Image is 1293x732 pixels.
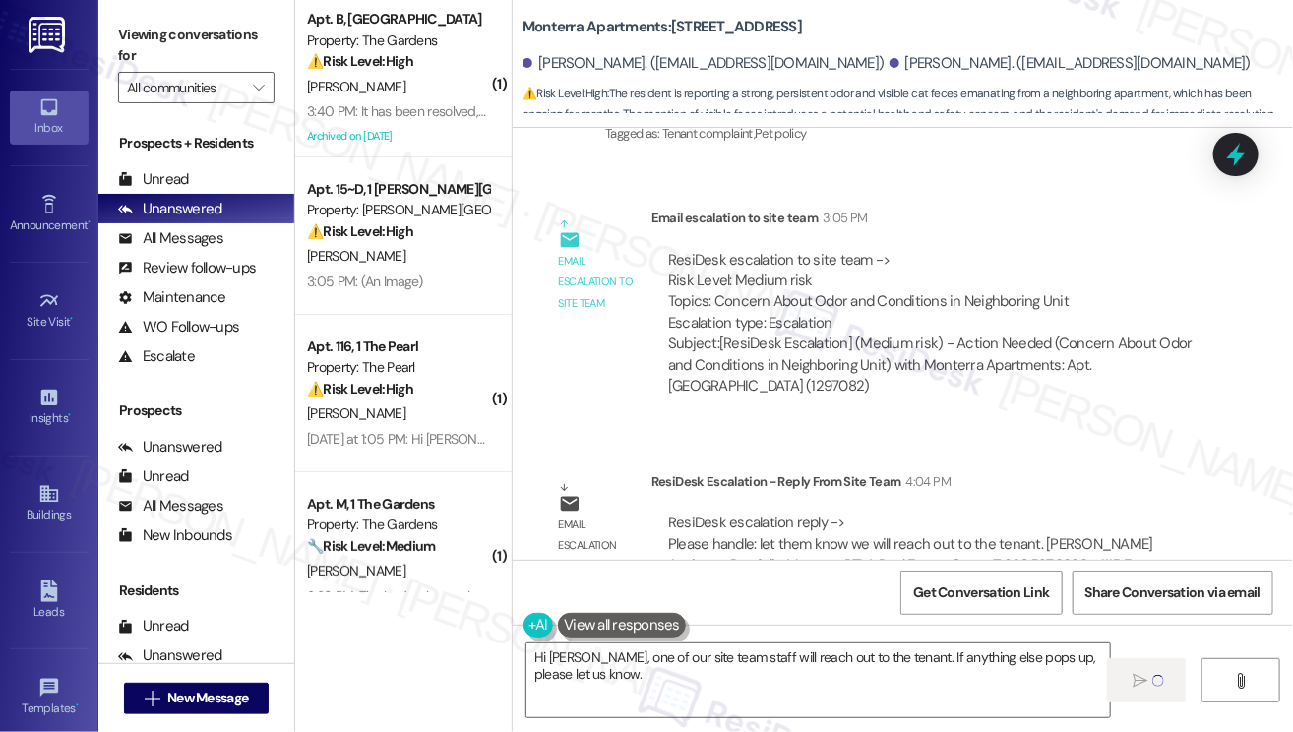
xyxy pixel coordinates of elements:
div: Unanswered [118,645,222,666]
div: All Messages [118,496,223,517]
div: WO Follow-ups [118,317,239,337]
div: Unread [118,616,189,637]
div: 3:05 PM [818,208,867,228]
div: Property: The Gardens [307,515,489,535]
span: Pet policy [755,125,807,142]
button: Get Conversation Link [900,571,1062,615]
div: Email escalation to site team [559,251,636,314]
div: Apt. 15~D, 1 [PERSON_NAME][GEOGRAPHIC_DATA] (new) [307,179,489,200]
div: Subject: [ResiDesk Escalation] (Medium risk) - Action Needed (Concern About Odor and Conditions i... [668,334,1199,396]
div: [DATE] at 1:05 PM: Hi [PERSON_NAME] but sorry Ill be late with rent this month. Can I use that la... [307,430,1063,448]
div: Property: [PERSON_NAME][GEOGRAPHIC_DATA] [307,200,489,220]
span: • [71,312,74,326]
span: • [68,408,71,422]
div: 3:39 PM: The hudvash people [307,587,476,605]
div: Unanswered [118,437,222,457]
i:  [253,80,264,95]
div: Apt. B, [GEOGRAPHIC_DATA] [307,9,489,30]
strong: ⚠️ Risk Level: High [307,222,413,240]
div: New Inbounds [118,525,232,546]
span: [PERSON_NAME] [307,562,405,579]
button: New Message [124,683,270,714]
div: Unread [118,466,189,487]
textarea: Hi [PERSON_NAME], one of our site team staff will reach out to the tenant. If anything else pops ... [526,643,1110,717]
div: 3:40 PM: It has been resolved, but because there was a lot of water that came out on the floor, I... [307,102,1170,120]
input: All communities [127,72,243,103]
div: ResiDesk escalation reply -> Please handle: let them know we will reach out to the tenant. [PERSO... [668,513,1159,595]
div: Unanswered [118,199,222,219]
div: 4:04 PM [901,471,951,492]
img: ResiDesk Logo [29,17,69,53]
div: Review follow-ups [118,258,256,278]
div: ResiDesk escalation to site team -> Risk Level: Medium risk Topics: Concern About Odor and Condit... [668,250,1199,335]
strong: ⚠️ Risk Level: High [307,52,413,70]
span: Share Conversation via email [1085,582,1261,603]
strong: ⚠️ Risk Level: High [523,86,607,101]
div: Apt. M, 1 The Gardens [307,494,489,515]
span: : The resident is reporting a strong, persistent odor and visible cat feces emanating from a neig... [523,84,1293,147]
a: Leads [10,575,89,628]
div: Residents [98,580,294,601]
button: Share Conversation via email [1073,571,1273,615]
a: Site Visit • [10,284,89,337]
i:  [1133,673,1147,689]
span: [PERSON_NAME] [307,404,405,422]
a: Inbox [10,91,89,144]
div: [PERSON_NAME]. ([EMAIL_ADDRESS][DOMAIN_NAME]) [890,53,1252,74]
span: [PERSON_NAME] [307,78,405,95]
div: Email escalation reply [559,515,636,578]
div: [PERSON_NAME]. ([EMAIL_ADDRESS][DOMAIN_NAME]) [523,53,885,74]
a: Templates • [10,671,89,724]
div: Escalate [118,346,195,367]
label: Viewing conversations for [118,20,275,72]
span: • [76,699,79,712]
div: Prospects [98,400,294,421]
div: 3:05 PM: (An Image) [307,273,423,290]
i:  [145,691,159,706]
strong: 🔧 Risk Level: Medium [307,537,435,555]
div: Email escalation to site team [651,208,1215,235]
div: ResiDesk Escalation - Reply From Site Team [651,471,1215,499]
span: Tenant complaint , [662,125,755,142]
b: Monterra Apartments: [STREET_ADDRESS] [523,17,802,37]
span: Get Conversation Link [913,582,1049,603]
strong: ⚠️ Risk Level: High [307,380,413,397]
span: [PERSON_NAME] [307,247,405,265]
div: Tagged as: [605,119,1278,148]
div: Prospects + Residents [98,133,294,153]
div: Maintenance [118,287,226,308]
span: New Message [167,688,248,708]
div: Archived on [DATE] [305,124,491,149]
a: Insights • [10,381,89,434]
i:  [1233,673,1248,689]
div: Property: The Pearl [307,357,489,378]
a: Buildings [10,477,89,530]
span: • [88,215,91,229]
div: Property: The Gardens [307,30,489,51]
div: All Messages [118,228,223,249]
div: Unread [118,169,189,190]
div: Apt. 116, 1 The Pearl [307,336,489,357]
